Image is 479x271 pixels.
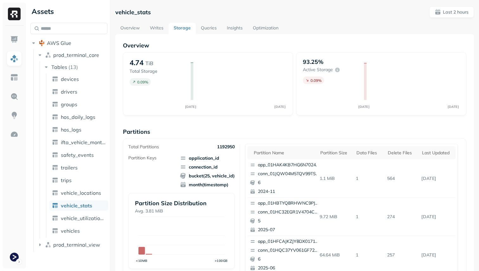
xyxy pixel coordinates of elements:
a: vehicle_utilization_day [49,213,108,223]
p: 5 [258,218,319,224]
img: Assets [10,54,18,63]
p: 4.74 [130,58,144,67]
p: Sep 17, 2025 [419,249,456,261]
a: hos_daily_logs [49,112,108,122]
span: drivers [61,89,77,95]
p: 2024-11 [258,188,319,195]
a: vehicle_stats [49,200,108,211]
span: hos_daily_logs [61,114,95,120]
a: Queries [196,23,222,34]
img: table [52,126,58,133]
span: application_id [180,155,235,161]
p: app_01HBTYQ8RHWNC9PJRQSHC6SQFF [258,200,319,206]
span: trailers [61,164,78,171]
a: devices [49,74,108,84]
p: Active storage [303,67,333,73]
p: Partition Size Distribution [135,200,228,207]
a: Insights [222,23,248,34]
p: Overview [123,42,466,49]
button: prod_terminal_view [37,240,108,250]
tspan: [DATE] [275,105,286,108]
tspan: [DATE] [448,105,459,108]
span: AWS Glue [47,40,71,46]
span: vehicles [61,228,80,234]
div: Last updated [422,150,452,156]
span: bucket(25, vehicle_id) [180,173,235,179]
p: 64.64 MiB [317,249,354,261]
div: Partition size [320,150,350,156]
img: table [52,202,58,209]
p: app_01HAK4KB7HG6N7024210G3S8D5 [258,162,319,168]
span: Tables [51,64,67,70]
p: 1.1 MiB [317,173,354,184]
img: root [39,40,45,46]
img: table [52,114,58,120]
a: hos_logs [49,125,108,135]
span: safety_events [61,152,94,158]
tspan: [DATE] [359,105,370,108]
img: Ryft [8,8,21,20]
span: vehicle_locations [61,190,101,196]
p: Avg. 3.81 MiB [135,208,228,214]
p: 2025-07 [258,227,319,233]
div: Data Files [356,150,381,156]
div: Delete Files [388,150,416,156]
p: 6 [258,256,319,262]
img: Terminal [10,253,19,262]
img: Optimization [10,130,18,139]
img: table [52,228,58,234]
p: ( 13 ) [68,64,78,70]
span: ifta_vehicle_months [61,139,106,145]
img: Insights [10,111,18,120]
a: safety_events [49,150,108,160]
span: connection_id [180,164,235,170]
p: 274 [385,211,419,222]
p: Last 2 hours [443,9,469,15]
button: Last 2 hours [429,6,474,18]
p: 1 [353,173,385,184]
a: Optimization [248,23,284,34]
a: ifta_vehicle_months [49,137,108,147]
p: Sep 17, 2025 [419,211,456,222]
a: groups [49,99,108,109]
a: Writes [145,23,169,34]
p: conn_01HC32EGR1V4704CWHN3HXW48K [258,209,319,215]
p: Partition Keys [128,155,156,161]
img: table [52,177,58,183]
p: 0.09 % [137,80,148,84]
tspan: [DATE] [185,105,196,108]
img: table [52,139,58,145]
img: table [52,76,58,82]
img: table [52,164,58,171]
span: groups [61,101,77,108]
p: conn_01HQC37YV061GF725F87SFVKZY [258,247,319,254]
button: app_01HAK4KB7HG6N7024210G3S8D5conn_01JQW04M5TQV99TSREFY2YZVY162024-11 [247,159,322,197]
img: table [52,152,58,158]
img: table [52,101,58,108]
a: Storage [169,23,196,34]
a: trailers [49,163,108,173]
tspan: >100GB [215,259,228,262]
span: prod_terminal_core [53,52,99,58]
a: vehicles [49,226,108,236]
span: vehicle_stats [61,202,92,209]
span: month(timestamp) [180,182,235,188]
button: AWS Glue [30,38,107,48]
p: 564 [385,173,419,184]
p: TiB [145,59,153,67]
p: 93.25% [303,58,323,65]
p: 9.72 MiB [317,211,354,222]
p: 1 [353,211,385,222]
div: Partition name [254,150,314,156]
a: Overview [115,23,145,34]
a: drivers [49,87,108,97]
p: Total Partitions [128,144,159,150]
p: Sep 17, 2025 [419,173,456,184]
span: vehicle_utilization_day [61,215,106,221]
p: 0.09 % [310,78,322,83]
span: devices [61,76,79,82]
span: trips [61,177,72,183]
p: app_01HFCAJKZJY8DX0171TX9TZNEJ [258,238,319,245]
img: table [52,89,58,95]
img: namespace [45,242,51,248]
